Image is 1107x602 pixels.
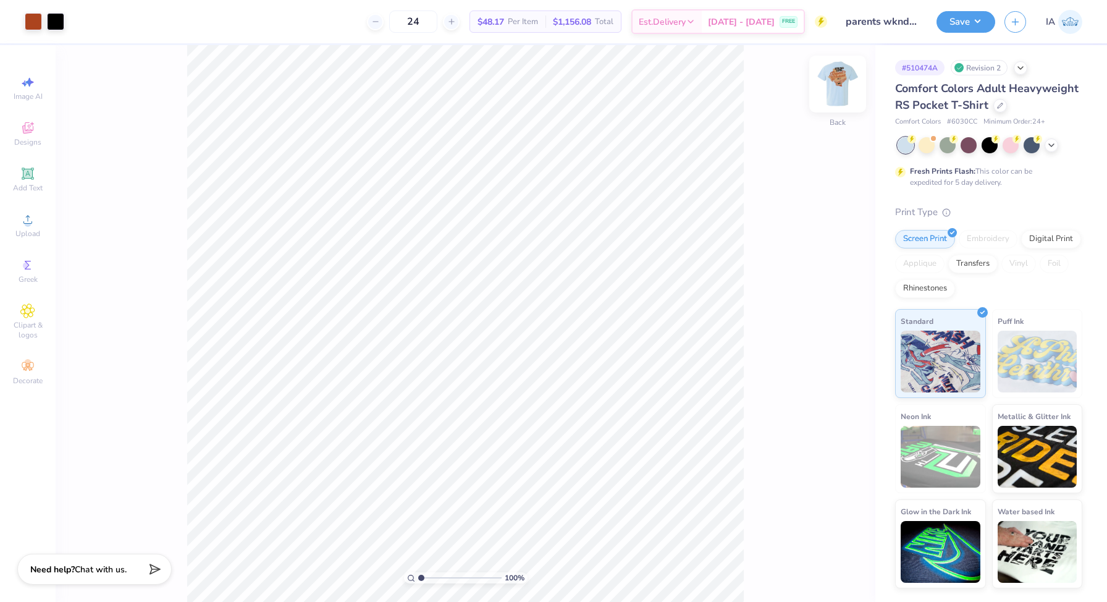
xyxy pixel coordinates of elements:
[895,60,945,75] div: # 510474A
[1046,10,1082,34] a: IA
[895,255,945,273] div: Applique
[830,117,846,128] div: Back
[595,15,613,28] span: Total
[14,137,41,147] span: Designs
[895,205,1082,219] div: Print Type
[951,60,1008,75] div: Revision 2
[998,331,1077,392] img: Puff Ink
[13,183,43,193] span: Add Text
[813,59,862,109] img: Back
[553,15,591,28] span: $1,156.08
[901,315,933,328] span: Standard
[959,230,1017,248] div: Embroidery
[998,410,1071,423] span: Metallic & Glitter Ink
[19,274,38,284] span: Greek
[895,279,955,298] div: Rhinestones
[478,15,504,28] span: $48.17
[836,9,927,34] input: Untitled Design
[901,410,931,423] span: Neon Ink
[15,229,40,239] span: Upload
[782,17,795,26] span: FREE
[508,15,538,28] span: Per Item
[895,230,955,248] div: Screen Print
[13,376,43,386] span: Decorate
[14,91,43,101] span: Image AI
[910,166,1062,188] div: This color can be expedited for 5 day delivery.
[505,572,524,583] span: 100 %
[947,117,977,127] span: # 6030CC
[910,166,975,176] strong: Fresh Prints Flash:
[389,11,437,33] input: – –
[1001,255,1036,273] div: Vinyl
[983,117,1045,127] span: Minimum Order: 24 +
[901,521,980,583] img: Glow in the Dark Ink
[901,505,971,518] span: Glow in the Dark Ink
[895,81,1079,112] span: Comfort Colors Adult Heavyweight RS Pocket T-Shirt
[998,521,1077,583] img: Water based Ink
[1040,255,1069,273] div: Foil
[948,255,998,273] div: Transfers
[639,15,686,28] span: Est. Delivery
[30,564,75,575] strong: Need help?
[895,117,941,127] span: Comfort Colors
[937,11,995,33] button: Save
[1021,230,1081,248] div: Digital Print
[6,320,49,340] span: Clipart & logos
[1058,10,1082,34] img: Inna Akselrud
[901,331,980,392] img: Standard
[901,426,980,488] img: Neon Ink
[75,564,127,575] span: Chat with us.
[998,315,1024,328] span: Puff Ink
[1046,15,1055,29] span: IA
[998,426,1077,488] img: Metallic & Glitter Ink
[708,15,775,28] span: [DATE] - [DATE]
[998,505,1054,518] span: Water based Ink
